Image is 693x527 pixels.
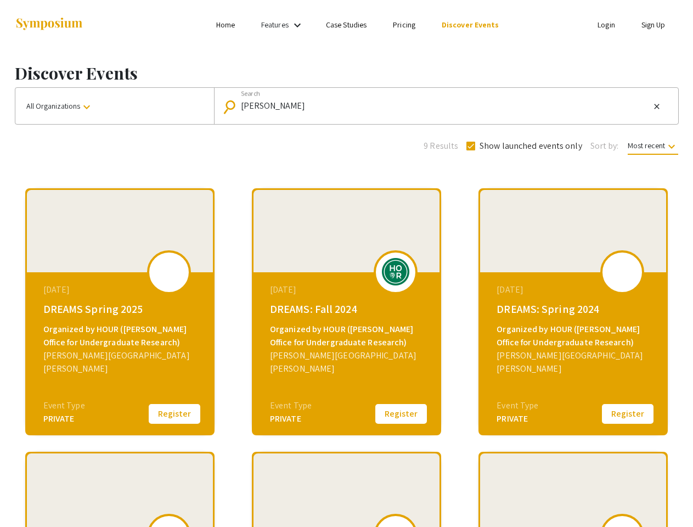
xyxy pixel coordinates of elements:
[43,399,85,412] div: Event Type
[224,97,240,116] mat-icon: Search
[665,140,678,153] mat-icon: keyboard_arrow_down
[598,20,615,30] a: Login
[15,63,679,83] h1: Discover Events
[619,136,687,155] button: Most recent
[43,349,199,375] div: [PERSON_NAME][GEOGRAPHIC_DATA][PERSON_NAME]
[80,100,93,114] mat-icon: keyboard_arrow_down
[497,323,652,349] div: Organized by HOUR ([PERSON_NAME] Office for Undergraduate Research)
[600,402,655,425] button: Register
[15,88,214,124] button: All Organizations
[261,20,289,30] a: Features
[43,412,85,425] div: PRIVATE
[43,283,199,296] div: [DATE]
[270,399,312,412] div: Event Type
[270,349,426,375] div: [PERSON_NAME][GEOGRAPHIC_DATA][PERSON_NAME]
[424,139,458,153] span: 9 Results
[393,20,415,30] a: Pricing
[442,20,499,30] a: Discover Events
[270,301,426,317] div: DREAMS: Fall 2024
[241,101,650,111] input: Looking for something specific?
[216,20,235,30] a: Home
[270,412,312,425] div: PRIVATE
[270,283,426,296] div: [DATE]
[497,301,652,317] div: DREAMS: Spring 2024
[497,412,538,425] div: PRIVATE
[641,20,666,30] a: Sign Up
[480,139,582,153] span: Show launched events only
[326,20,367,30] a: Case Studies
[43,301,199,317] div: DREAMS Spring 2025
[650,100,663,113] button: Clear
[147,402,202,425] button: Register
[43,323,199,349] div: Organized by HOUR ([PERSON_NAME] Office for Undergraduate Research)
[590,139,619,153] span: Sort by:
[497,283,652,296] div: [DATE]
[291,19,304,32] mat-icon: Expand Features list
[15,17,83,32] img: Symposium by ForagerOne
[26,101,93,111] span: All Organizations
[374,402,429,425] button: Register
[270,323,426,349] div: Organized by HOUR ([PERSON_NAME] Office for Undergraduate Research)
[379,258,412,285] img: dreams-fall-2024_eventLogo_ff6658_.png
[628,141,678,155] span: Most recent
[497,399,538,412] div: Event Type
[497,349,652,375] div: [PERSON_NAME][GEOGRAPHIC_DATA][PERSON_NAME]
[652,102,661,111] mat-icon: close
